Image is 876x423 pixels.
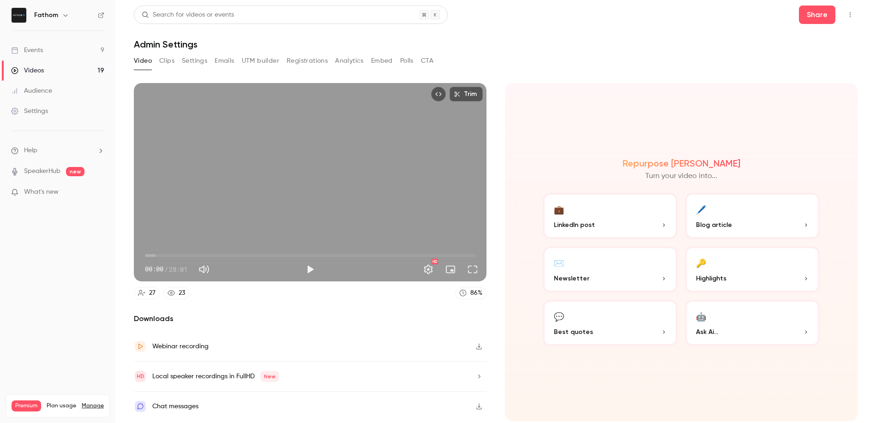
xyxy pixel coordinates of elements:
div: 💬 [554,309,564,323]
div: Events [11,46,43,55]
button: 🤖Ask Ai... [685,300,820,346]
button: 💬Best quotes [543,300,678,346]
button: 💼LinkedIn post [543,193,678,239]
span: new [66,167,84,176]
span: / [164,264,168,274]
h6: Fathom [34,11,58,20]
div: ✉️ [554,256,564,270]
button: Registrations [287,54,328,68]
p: Turn your video into... [645,171,717,182]
div: Chat messages [152,401,198,412]
button: Emails [215,54,234,68]
span: New [260,371,279,382]
div: Search for videos or events [142,10,234,20]
span: Premium [12,400,41,411]
button: Trim [450,87,483,101]
span: 00:00 [145,264,163,274]
a: 23 [163,287,189,299]
img: Fathom [12,8,26,23]
button: Top Bar Actions [843,7,858,22]
h1: Admin Settings [134,39,858,50]
button: 🔑Highlights [685,246,820,292]
span: Help [24,146,37,155]
button: Share [799,6,835,24]
a: SpeakerHub [24,167,60,176]
button: CTA [421,54,433,68]
button: UTM builder [242,54,279,68]
button: Settings [419,260,438,279]
div: 🖊️ [696,202,706,216]
button: Embed [371,54,393,68]
button: Mute [195,260,213,279]
span: What's new [24,187,59,197]
button: Embed video [431,87,446,101]
button: Polls [400,54,414,68]
button: Full screen [463,260,482,279]
div: 27 [149,288,156,298]
button: Play [301,260,319,279]
span: Plan usage [47,402,76,410]
div: 🔑 [696,256,706,270]
div: Settings [11,107,48,116]
button: Video [134,54,152,68]
span: Blog article [696,220,732,230]
h2: Repurpose [PERSON_NAME] [623,158,740,169]
a: 27 [134,287,160,299]
a: Manage [82,402,104,410]
a: 86% [455,287,486,299]
div: 86 % [470,288,482,298]
button: Clips [159,54,174,68]
iframe: Noticeable Trigger [93,188,104,197]
div: Webinar recording [152,341,209,352]
span: Best quotes [554,327,593,337]
span: LinkedIn post [554,220,595,230]
span: Newsletter [554,274,589,283]
div: 23 [179,288,185,298]
div: 💼 [554,202,564,216]
button: 🖊️Blog article [685,193,820,239]
div: Videos [11,66,44,75]
div: Audience [11,86,52,95]
li: help-dropdown-opener [11,146,104,155]
span: Highlights [696,274,726,283]
button: ✉️Newsletter [543,246,678,292]
button: Analytics [335,54,364,68]
div: 00:00 [145,264,187,274]
h2: Downloads [134,313,486,324]
div: 🤖 [696,309,706,323]
div: Local speaker recordings in FullHD [152,371,279,382]
button: Turn on miniplayer [441,260,460,279]
span: Ask Ai... [696,327,718,337]
span: 28:01 [169,264,187,274]
div: HD [432,259,438,264]
button: Settings [182,54,207,68]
